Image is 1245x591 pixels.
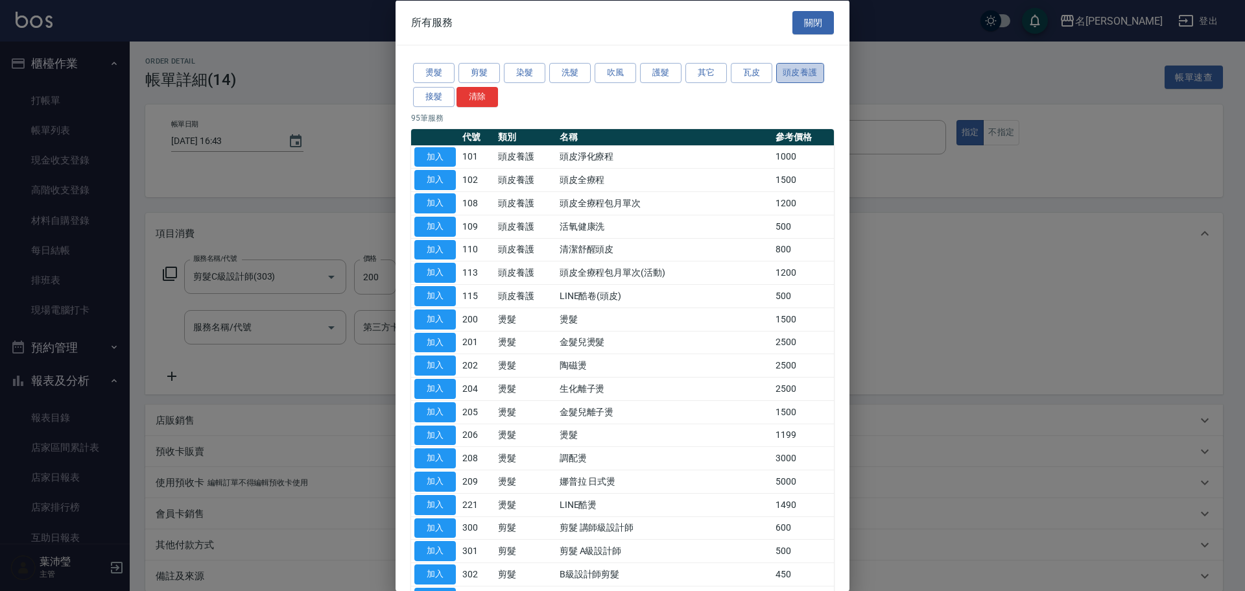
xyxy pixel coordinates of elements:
[556,377,772,400] td: 生化離子燙
[556,331,772,354] td: 金髮兒燙髮
[772,128,834,145] th: 參考價格
[772,424,834,447] td: 1199
[772,145,834,169] td: 1000
[495,284,556,308] td: 頭皮養護
[459,424,495,447] td: 206
[772,470,834,493] td: 5000
[456,86,498,106] button: 清除
[414,193,456,213] button: 加入
[556,493,772,516] td: LINE酷燙
[556,145,772,169] td: 頭皮淨化療程
[414,356,456,376] button: 加入
[772,168,834,191] td: 1500
[414,379,456,399] button: 加入
[556,191,772,215] td: 頭皮全療程包月單次
[414,170,456,190] button: 加入
[459,284,495,308] td: 115
[459,261,495,284] td: 113
[556,168,772,191] td: 頭皮全療程
[556,354,772,377] td: 陶磁燙
[414,494,456,514] button: 加入
[772,331,834,354] td: 2500
[495,191,556,215] td: 頭皮養護
[459,377,495,400] td: 204
[556,261,772,284] td: 頭皮全療程包月單次(活動)
[459,470,495,493] td: 209
[459,539,495,562] td: 301
[556,128,772,145] th: 名稱
[556,308,772,331] td: 燙髮
[640,63,682,83] button: 護髮
[495,238,556,261] td: 頭皮養護
[772,261,834,284] td: 1200
[414,216,456,236] button: 加入
[459,128,495,145] th: 代號
[772,493,834,516] td: 1490
[495,493,556,516] td: 燙髮
[595,63,636,83] button: 吹風
[772,308,834,331] td: 1500
[495,400,556,424] td: 燙髮
[776,63,824,83] button: 頭皮養護
[772,562,834,586] td: 450
[731,63,772,83] button: 瓦皮
[556,539,772,562] td: 剪髮 A級設計師
[414,263,456,283] button: 加入
[495,424,556,447] td: 燙髮
[459,493,495,516] td: 221
[495,446,556,470] td: 燙髮
[495,308,556,331] td: 燙髮
[459,446,495,470] td: 208
[495,539,556,562] td: 剪髮
[414,448,456,468] button: 加入
[495,331,556,354] td: 燙髮
[495,562,556,586] td: 剪髮
[495,261,556,284] td: 頭皮養護
[556,284,772,308] td: LINE酷卷(頭皮)
[414,239,456,259] button: 加入
[459,354,495,377] td: 202
[772,215,834,238] td: 500
[414,286,456,306] button: 加入
[772,516,834,540] td: 600
[459,400,495,424] td: 205
[495,145,556,169] td: 頭皮養護
[413,86,455,106] button: 接髮
[414,564,456,585] button: 加入
[414,147,456,167] button: 加入
[772,446,834,470] td: 3000
[495,377,556,400] td: 燙髮
[414,472,456,492] button: 加入
[556,562,772,586] td: B級設計師剪髮
[772,238,834,261] td: 800
[459,238,495,261] td: 110
[772,539,834,562] td: 500
[556,215,772,238] td: 活氧健康洗
[772,377,834,400] td: 2500
[495,215,556,238] td: 頭皮養護
[459,308,495,331] td: 200
[459,145,495,169] td: 101
[414,309,456,329] button: 加入
[495,354,556,377] td: 燙髮
[495,516,556,540] td: 剪髮
[792,10,834,34] button: 關閉
[685,63,727,83] button: 其它
[414,332,456,352] button: 加入
[772,400,834,424] td: 1500
[414,402,456,422] button: 加入
[459,331,495,354] td: 201
[556,424,772,447] td: 燙髮
[556,516,772,540] td: 剪髮 講師級設計師
[413,63,455,83] button: 燙髮
[504,63,545,83] button: 染髮
[459,516,495,540] td: 300
[459,191,495,215] td: 108
[414,541,456,561] button: 加入
[414,425,456,445] button: 加入
[411,112,834,123] p: 95 筆服務
[459,168,495,191] td: 102
[772,191,834,215] td: 1200
[495,470,556,493] td: 燙髮
[556,400,772,424] td: 金髮兒離子燙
